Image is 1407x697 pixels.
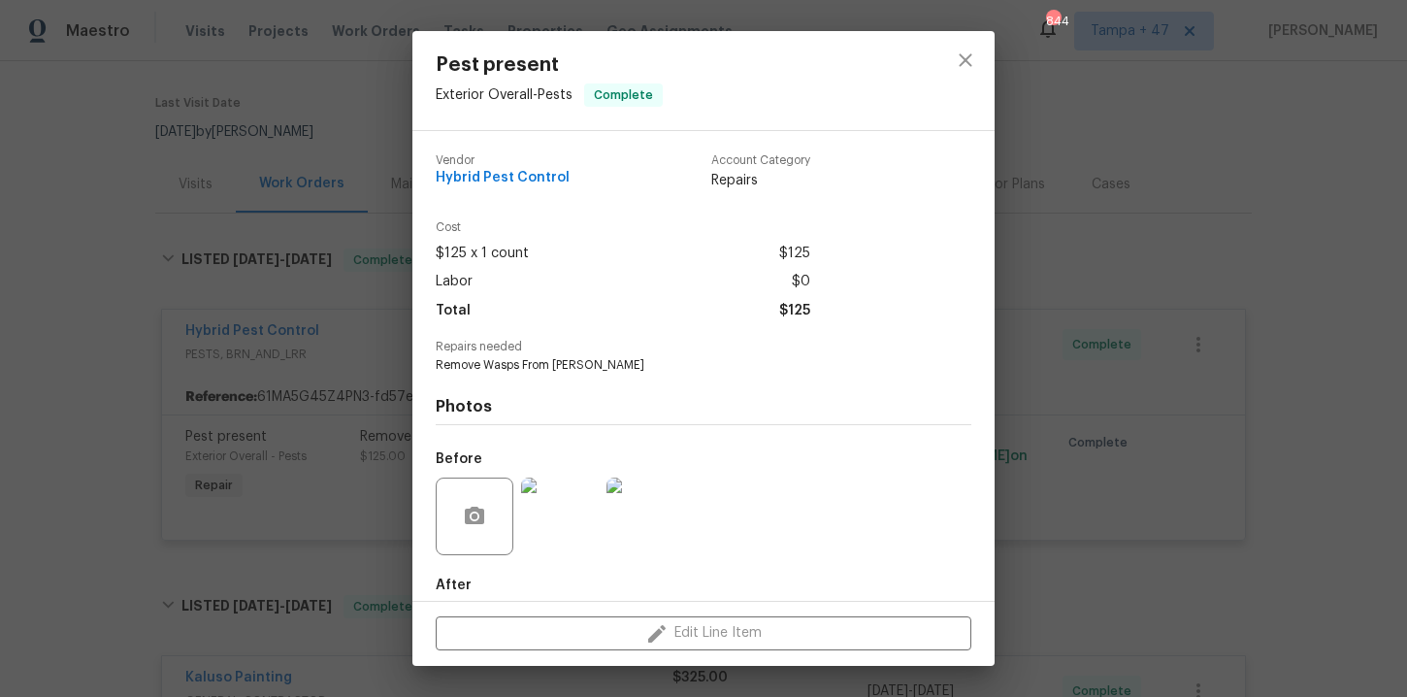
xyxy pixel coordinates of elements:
[779,297,810,325] span: $125
[436,297,471,325] span: Total
[436,221,810,234] span: Cost
[779,240,810,268] span: $125
[436,154,570,167] span: Vendor
[436,357,918,374] span: Remove Wasps From [PERSON_NAME]
[436,579,472,592] h5: After
[436,54,663,76] span: Pest present
[436,397,971,416] h4: Photos
[436,268,473,296] span: Labor
[711,154,810,167] span: Account Category
[792,268,810,296] span: $0
[436,341,971,353] span: Repairs needed
[436,452,482,466] h5: Before
[436,88,573,102] span: Exterior Overall - Pests
[942,37,989,83] button: close
[436,240,529,268] span: $125 x 1 count
[436,171,570,185] span: Hybrid Pest Control
[1046,12,1060,31] div: 844
[711,171,810,190] span: Repairs
[586,85,661,105] span: Complete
